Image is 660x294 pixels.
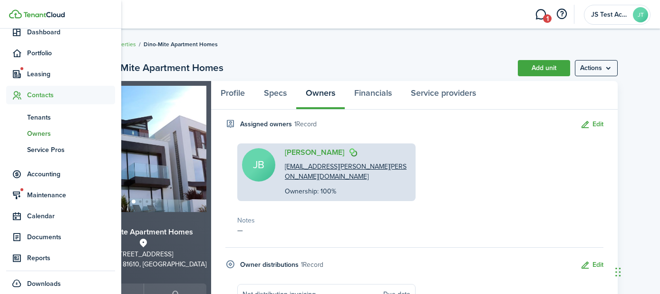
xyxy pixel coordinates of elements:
[237,215,603,225] p: Notes
[27,145,115,155] span: Service Pros
[254,81,296,110] a: Specs
[109,40,136,49] a: Properties
[6,249,115,267] a: Reports
[97,60,223,76] h2: Dino-Mite Apartment Homes
[27,190,115,200] span: Maintenance
[532,2,550,27] a: Messaging
[27,279,61,289] span: Downloads
[591,11,629,18] span: JS Test Account
[27,211,115,221] span: Calendar
[543,14,552,23] span: 1
[401,81,485,110] a: Service providers
[6,125,115,142] a: Owners
[80,226,206,238] h3: Dino-Mite Apartment Homes
[6,109,115,125] a: Tenants
[9,10,22,19] img: TenantCloud
[575,60,618,76] menu-btn: Actions
[80,249,206,259] div: [STREET_ADDRESS]
[27,232,115,242] span: Documents
[301,260,323,270] small: 1 Record
[80,259,206,269] div: Dinosaur, CO, 81610, [GEOGRAPHIC_DATA]
[240,119,292,129] h4: Assigned owners
[580,119,603,130] button: Edit
[580,260,603,271] button: Edit
[27,69,115,79] span: Leasing
[27,169,115,179] span: Accounting
[27,112,115,122] span: Tenants
[294,119,317,129] small: 1 Record
[285,148,344,157] a: [PERSON_NAME]
[27,27,115,37] span: Dashboard
[6,23,115,41] a: Dashboard
[242,148,275,182] avatar-text: JB
[345,81,401,110] a: Financials
[144,40,218,49] span: Dino-Mite Apartment Homes
[27,48,115,58] span: Portfolio
[633,7,648,22] avatar-text: JT
[612,248,660,294] iframe: Chat Widget
[553,6,570,22] button: Open resource center
[349,148,358,157] img: Assigned properties and reports are shared with owner.
[6,142,115,158] a: Service Pros
[211,81,254,110] a: Profile
[575,60,618,76] button: Open menu
[285,186,411,196] p: Ownership: 100%
[80,86,206,212] img: Property avatar
[237,225,603,235] p: —
[518,60,570,76] a: Add unit
[23,12,65,18] img: TenantCloud
[27,129,115,139] span: Owners
[285,162,411,182] a: [EMAIL_ADDRESS][PERSON_NAME][PERSON_NAME][DOMAIN_NAME]
[615,258,621,286] div: Drag
[27,90,115,100] span: Contacts
[27,253,115,263] span: Reports
[240,260,299,270] h4: Owner distributions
